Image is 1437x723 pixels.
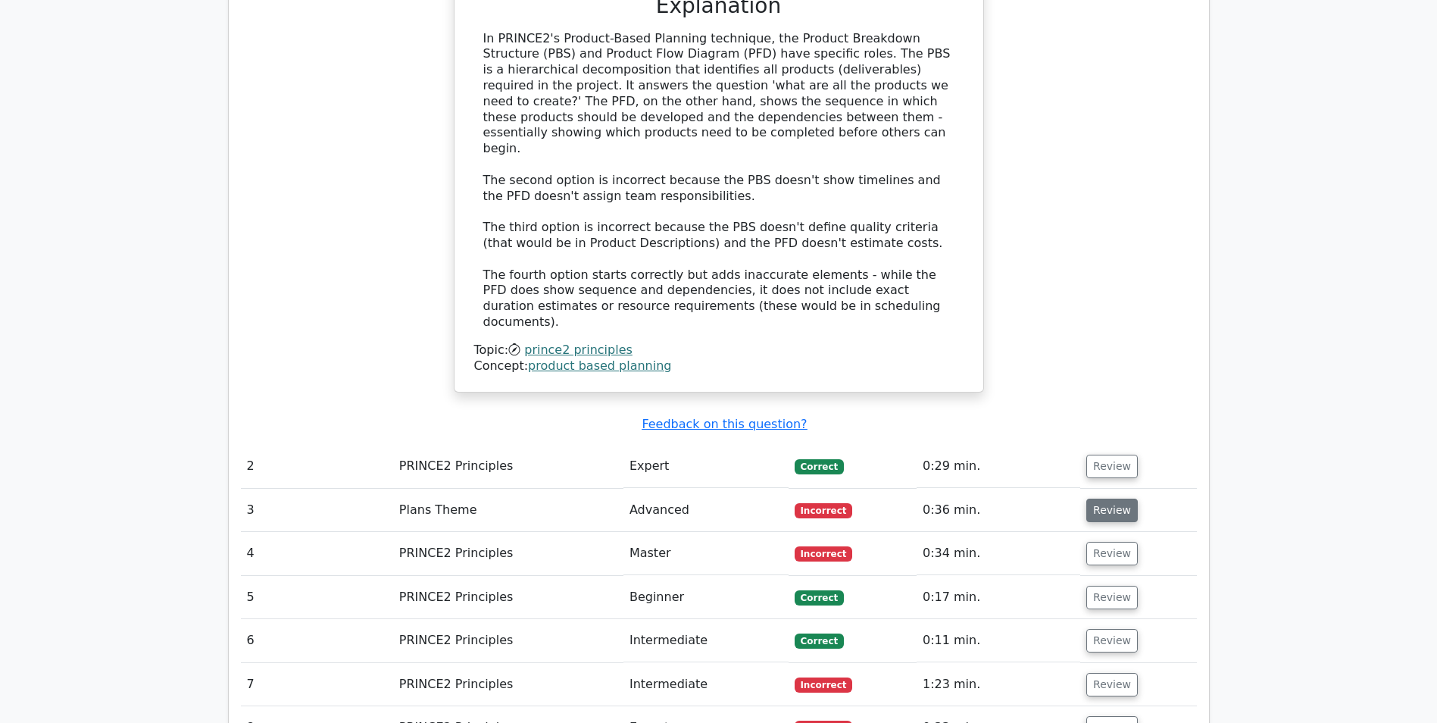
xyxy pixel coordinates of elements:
button: Review [1086,629,1138,653]
td: 0:36 min. [917,489,1080,532]
button: Review [1086,455,1138,478]
a: Feedback on this question? [642,417,807,431]
button: Review [1086,542,1138,565]
td: 1:23 min. [917,663,1080,706]
span: Incorrect [795,546,853,562]
td: PRINCE2 Principles [393,619,623,662]
td: 0:11 min. [917,619,1080,662]
button: Review [1086,499,1138,522]
td: PRINCE2 Principles [393,445,623,488]
td: 2 [241,445,393,488]
td: Expert [623,445,789,488]
button: Review [1086,673,1138,696]
td: PRINCE2 Principles [393,576,623,619]
td: PRINCE2 Principles [393,663,623,706]
td: 6 [241,619,393,662]
div: In PRINCE2's Product-Based Planning technique, the Product Breakdown Structure (PBS) and Product ... [483,31,954,330]
div: Topic: [474,343,964,358]
span: Correct [795,459,844,474]
td: Master [623,532,789,575]
td: Intermediate [623,663,789,706]
a: prince2 principles [524,343,633,357]
td: 0:34 min. [917,532,1080,575]
td: PRINCE2 Principles [393,532,623,575]
td: Intermediate [623,619,789,662]
td: 7 [241,663,393,706]
button: Review [1086,586,1138,609]
td: 3 [241,489,393,532]
td: 4 [241,532,393,575]
span: Incorrect [795,678,853,693]
td: 0:17 min. [917,576,1080,619]
span: Correct [795,634,844,649]
td: Advanced [623,489,789,532]
td: Beginner [623,576,789,619]
a: product based planning [528,358,671,373]
td: Plans Theme [393,489,623,532]
div: Concept: [474,358,964,374]
span: Correct [795,590,844,606]
td: 0:29 min. [917,445,1080,488]
td: 5 [241,576,393,619]
span: Incorrect [795,503,853,518]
